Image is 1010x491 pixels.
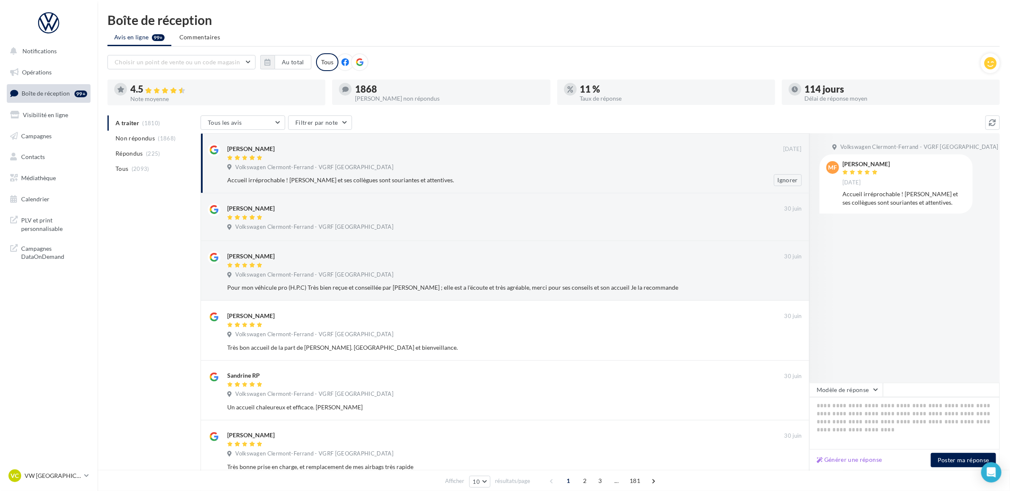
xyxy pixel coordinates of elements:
span: Volkswagen Clermont-Ferrand - VGRF [GEOGRAPHIC_DATA] [235,271,394,279]
span: Médiathèque [21,174,56,181]
span: ... [610,474,623,488]
a: Visibilité en ligne [5,106,92,124]
div: Pour mon véhicule pro (H.P.C) Très bien reçue et conseillée par [PERSON_NAME] ; elle est a l'écou... [227,283,747,292]
span: 181 [626,474,644,488]
span: [DATE] [842,179,861,187]
span: Visibilité en ligne [23,111,68,118]
div: 99+ [74,91,87,97]
div: [PERSON_NAME] [227,145,275,153]
span: Opérations [22,69,52,76]
span: Volkswagen Clermont-Ferrand - VGRF [GEOGRAPHIC_DATA] [840,143,999,151]
span: [DATE] [783,145,802,153]
span: 30 juin [784,205,802,213]
span: Tous [116,165,128,173]
span: Volkswagen Clermont-Ferrand - VGRF [GEOGRAPHIC_DATA] [235,331,394,338]
div: [PERSON_NAME] non répondus [355,96,543,101]
div: [PERSON_NAME] [842,161,890,167]
a: Contacts [5,148,92,166]
span: Volkswagen Clermont-Ferrand - VGRF [GEOGRAPHIC_DATA] [235,164,394,171]
div: Un accueil chaleureux et efficace. [PERSON_NAME] [227,403,747,411]
button: Notifications [5,42,89,60]
span: Choisir un point de vente ou un code magasin [115,58,240,66]
button: Au total [260,55,311,69]
span: (2093) [132,165,149,172]
span: 1 [561,474,575,488]
span: Contacts [21,153,45,160]
div: Accueil irréprochable ! [PERSON_NAME] et ses collègues sont souriantes et attentives. [227,176,747,184]
span: Notifications [22,47,57,55]
span: 30 juin [784,313,802,320]
a: VC VW [GEOGRAPHIC_DATA] [7,468,91,484]
span: Campagnes DataOnDemand [21,243,87,261]
span: 2 [578,474,592,488]
div: Très bon accueil de la part de [PERSON_NAME]. [GEOGRAPHIC_DATA] et bienveillance. [227,343,747,352]
div: Délai de réponse moyen [805,96,993,101]
span: Boîte de réception [22,90,70,97]
a: Médiathèque [5,169,92,187]
span: 3 [593,474,607,488]
button: Filtrer par note [288,115,352,130]
button: Générer une réponse [813,455,886,465]
span: Commentaires [179,33,220,41]
span: 30 juin [784,253,802,261]
button: Ignorer [774,174,802,186]
button: Choisir un point de vente ou un code magasin [107,55,256,69]
a: Boîte de réception99+ [5,84,92,102]
span: Calendrier [21,195,50,203]
button: Tous les avis [201,115,285,130]
span: 30 juin [784,373,802,380]
div: [PERSON_NAME] [227,204,275,213]
a: Opérations [5,63,92,81]
span: (225) [146,150,160,157]
span: Répondus [116,149,143,158]
div: 1868 [355,85,543,94]
div: 11 % [580,85,768,94]
div: Boîte de réception [107,14,1000,26]
span: 30 juin [784,432,802,440]
span: Afficher [446,477,465,485]
div: Taux de réponse [580,96,768,101]
div: Sandrine RP [227,371,260,380]
span: (1868) [158,135,176,142]
span: résultats/page [495,477,530,485]
button: Au total [275,55,311,69]
span: VC [11,472,19,480]
span: Campagnes [21,132,52,139]
p: VW [GEOGRAPHIC_DATA] [25,472,81,480]
button: Modèle de réponse [809,383,883,397]
span: Volkswagen Clermont-Ferrand - VGRF [GEOGRAPHIC_DATA] [235,450,394,458]
a: Calendrier [5,190,92,208]
span: Tous les avis [208,119,242,126]
div: Note moyenne [130,96,319,102]
span: PLV et print personnalisable [21,214,87,233]
div: Open Intercom Messenger [981,462,1002,483]
button: 10 [469,476,491,488]
span: Non répondus [116,134,155,143]
a: Campagnes [5,127,92,145]
span: MF [828,163,837,172]
div: Tous [316,53,339,71]
span: Volkswagen Clermont-Ferrand - VGRF [GEOGRAPHIC_DATA] [235,223,394,231]
div: 114 jours [805,85,993,94]
div: Très bonne prise en charge, et remplacement de mes airbags très rapide [227,463,747,471]
span: Volkswagen Clermont-Ferrand - VGRF [GEOGRAPHIC_DATA] [235,390,394,398]
button: Poster ma réponse [931,453,996,467]
div: 4.5 [130,85,319,94]
span: 10 [473,478,480,485]
div: Accueil irréprochable ! [PERSON_NAME] et ses collègues sont souriantes et attentives. [842,190,966,207]
a: Campagnes DataOnDemand [5,239,92,264]
div: [PERSON_NAME] [227,312,275,320]
a: PLV et print personnalisable [5,211,92,236]
div: [PERSON_NAME] [227,431,275,439]
div: [PERSON_NAME] [227,252,275,261]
